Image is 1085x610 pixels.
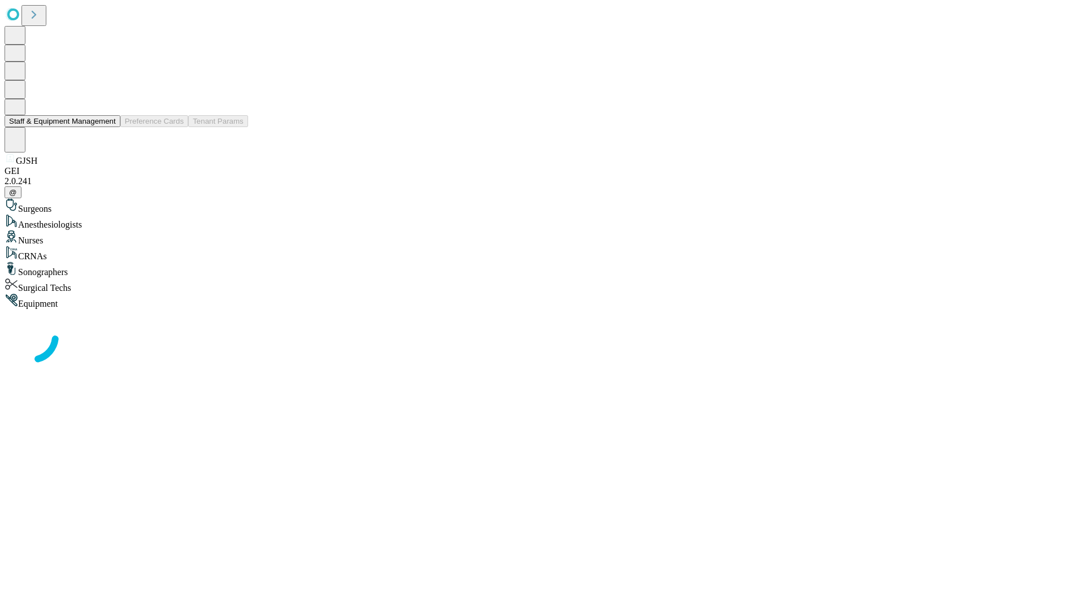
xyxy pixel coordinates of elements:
[16,156,37,165] span: GJSH
[5,166,1080,176] div: GEI
[5,293,1080,309] div: Equipment
[5,277,1080,293] div: Surgical Techs
[5,176,1080,186] div: 2.0.241
[120,115,188,127] button: Preference Cards
[5,246,1080,262] div: CRNAs
[5,214,1080,230] div: Anesthesiologists
[5,262,1080,277] div: Sonographers
[5,115,120,127] button: Staff & Equipment Management
[5,186,21,198] button: @
[9,188,17,197] span: @
[188,115,248,127] button: Tenant Params
[5,198,1080,214] div: Surgeons
[5,230,1080,246] div: Nurses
